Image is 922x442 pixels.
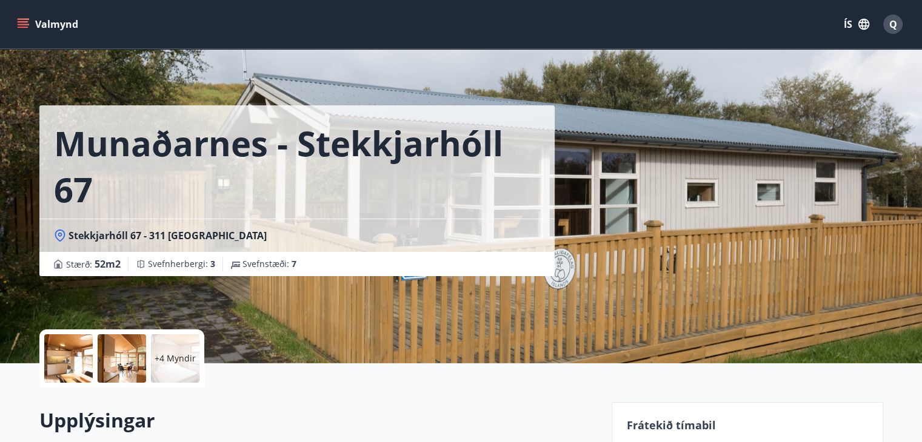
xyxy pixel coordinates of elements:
h1: Munaðarnes - Stekkjarhóll 67 [54,120,540,212]
span: Stekkjarhóll 67 - 311 [GEOGRAPHIC_DATA] [68,229,267,242]
button: Q [878,10,907,39]
p: Frátekið tímabil [627,417,868,433]
span: Svefnstæði : [242,258,296,270]
span: Q [889,18,897,31]
span: 52 m2 [95,257,121,271]
span: 7 [292,258,296,269]
span: 3 [210,258,215,269]
button: ÍS [837,13,876,35]
p: +4 Myndir [155,352,196,364]
span: Stærð : [66,257,121,271]
button: menu [15,13,83,35]
h2: Upplýsingar [39,407,597,434]
span: Svefnherbergi : [148,258,215,270]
